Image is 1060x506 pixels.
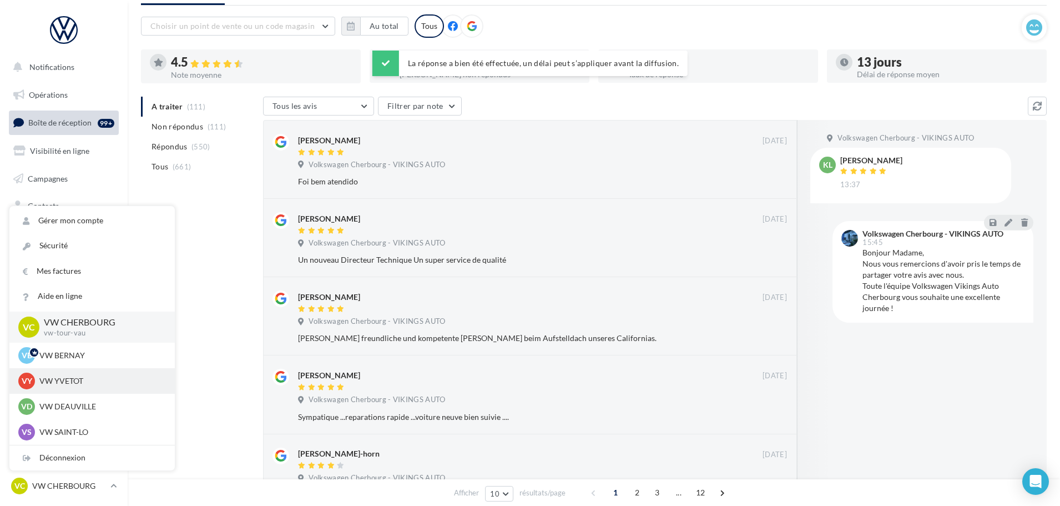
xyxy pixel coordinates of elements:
[32,480,106,492] p: VW CHERBOURG
[22,375,32,387] span: VY
[298,176,715,187] div: Foi bem atendido
[39,427,161,438] p: VW SAINT-LO
[298,448,380,459] div: [PERSON_NAME]-horn
[454,488,479,498] span: Afficher
[628,484,646,502] span: 2
[7,83,121,107] a: Opérations
[98,119,114,128] div: 99+
[28,201,59,211] span: Contacts
[298,370,360,381] div: [PERSON_NAME]
[152,161,168,172] span: Tous
[7,111,121,134] a: Boîte de réception99+
[309,317,445,327] span: Volkswagen Cherbourg - VIKINGS AUTO
[763,136,787,146] span: [DATE]
[309,395,445,405] span: Volkswagen Cherbourg - VIKINGS AUTO
[298,254,715,265] div: Un nouveau Directeur Technique Un super service de qualité
[23,320,35,333] span: VC
[7,167,121,191] a: Campagnes
[298,412,715,423] div: Sympatique ...reparations rapide ...voiture neuve bien suivie ....
[862,239,883,246] span: 15:45
[298,292,360,303] div: [PERSON_NAME]
[28,118,92,127] span: Boîte de réception
[21,401,32,412] span: VD
[378,97,462,116] button: Filtrer par note
[862,230,1003,238] div: Volkswagen Cherbourg - VIKINGS AUTO
[29,62,74,72] span: Notifications
[341,17,408,36] button: Au total
[30,146,89,156] span: Visibilité en ligne
[763,293,787,303] span: [DATE]
[44,316,157,329] p: VW CHERBOURG
[763,371,787,381] span: [DATE]
[272,101,317,111] span: Tous les avis
[152,121,203,132] span: Non répondus
[14,480,25,492] span: VC
[763,214,787,224] span: [DATE]
[39,401,161,412] p: VW DEAUVILLE
[298,135,360,146] div: [PERSON_NAME]
[628,56,809,68] div: 83 %
[1022,468,1049,495] div: Open Intercom Messenger
[415,14,444,38] div: Tous
[840,180,861,190] span: 13:37
[171,56,352,69] div: 4.5
[9,445,175,470] div: Déconnexion
[29,90,68,99] span: Opérations
[191,142,210,151] span: (550)
[7,222,121,246] a: Médiathèque
[9,475,119,497] a: VC VW CHERBOURG
[7,314,121,347] a: Campagnes DataOnDemand
[28,173,68,183] span: Campagnes
[173,162,191,171] span: (661)
[141,17,335,36] button: Choisir un point de vente ou un code magasin
[22,350,32,361] span: VB
[39,375,161,387] p: VW YVETOT
[628,71,809,78] div: Taux de réponse
[309,160,445,170] span: Volkswagen Cherbourg - VIKINGS AUTO
[9,284,175,309] a: Aide en ligne
[670,484,688,502] span: ...
[840,157,902,164] div: [PERSON_NAME]
[691,484,710,502] span: 12
[298,333,715,344] div: [PERSON_NAME] freundliche und kompetente [PERSON_NAME] beim Aufstelldach unseres Californias.
[7,277,121,310] a: PLV et print personnalisable
[9,259,175,284] a: Mes factures
[763,450,787,460] span: [DATE]
[7,56,117,79] button: Notifications
[490,489,499,498] span: 10
[837,133,974,143] span: Volkswagen Cherbourg - VIKINGS AUTO
[150,21,315,31] span: Choisir un point de vente ou un code magasin
[309,238,445,248] span: Volkswagen Cherbourg - VIKINGS AUTO
[44,328,157,338] p: vw-tour-vau
[519,488,566,498] span: résultats/page
[309,473,445,483] span: Volkswagen Cherbourg - VIKINGS AUTO
[372,51,688,76] div: La réponse a bien été effectuée, un délai peut s’appliquer avant la diffusion.
[152,141,188,152] span: Répondus
[823,159,832,171] span: KL
[9,208,175,233] a: Gérer mon compte
[607,484,624,502] span: 1
[7,139,121,163] a: Visibilité en ligne
[298,213,360,224] div: [PERSON_NAME]
[862,247,1024,314] div: Bonjour Madame, Nous vous remercions d'avoir pris le temps de partager votre avis avec nous. Tout...
[7,194,121,218] a: Contacts
[9,233,175,258] a: Sécurité
[22,427,32,438] span: VS
[857,56,1038,68] div: 13 jours
[485,486,513,502] button: 10
[7,250,121,273] a: Calendrier
[648,484,666,502] span: 3
[360,17,408,36] button: Au total
[208,122,226,131] span: (111)
[39,350,161,361] p: VW BERNAY
[171,71,352,79] div: Note moyenne
[263,97,374,116] button: Tous les avis
[857,71,1038,78] div: Délai de réponse moyen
